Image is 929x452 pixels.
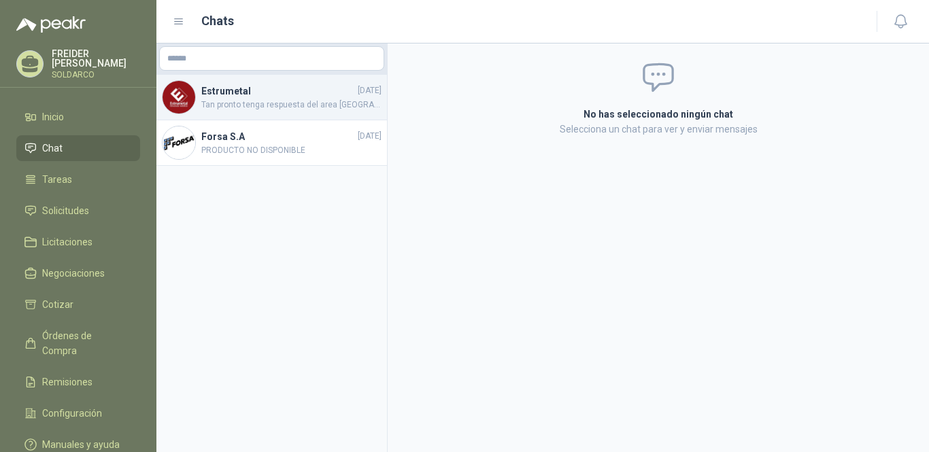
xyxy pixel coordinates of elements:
h4: Estrumetal [201,84,355,99]
span: Licitaciones [42,234,92,249]
a: Company LogoEstrumetal[DATE]Tan pronto tenga respuesta del area [GEOGRAPHIC_DATA], les informo. [156,75,387,120]
a: Órdenes de Compra [16,323,140,364]
span: [DATE] [358,84,382,97]
a: Tareas [16,167,140,192]
h1: Chats [201,12,234,31]
p: Selecciona un chat para ver y enviar mensajes [421,122,896,137]
span: Cotizar [42,297,73,312]
span: Órdenes de Compra [42,328,127,358]
span: Inicio [42,109,64,124]
span: Tareas [42,172,72,187]
a: Remisiones [16,369,140,395]
span: Configuración [42,406,102,421]
p: FREIDER [PERSON_NAME] [52,49,140,68]
span: Solicitudes [42,203,89,218]
span: Chat [42,141,63,156]
a: Solicitudes [16,198,140,224]
h4: Forsa S.A [201,129,355,144]
img: Company Logo [163,126,195,159]
a: Cotizar [16,292,140,317]
span: Remisiones [42,375,92,389]
a: Licitaciones [16,229,140,255]
span: Manuales y ayuda [42,437,120,452]
span: Negociaciones [42,266,105,281]
span: [DATE] [358,130,382,143]
img: Logo peakr [16,16,86,33]
span: PRODUCTO NO DISPONIBLE [201,144,382,157]
a: Inicio [16,104,140,130]
span: Tan pronto tenga respuesta del area [GEOGRAPHIC_DATA], les informo. [201,99,382,111]
a: Company LogoForsa S.A[DATE]PRODUCTO NO DISPONIBLE [156,120,387,166]
img: Company Logo [163,81,195,114]
h2: No has seleccionado ningún chat [421,107,896,122]
a: Chat [16,135,140,161]
a: Configuración [16,400,140,426]
a: Negociaciones [16,260,140,286]
p: SOLDARCO [52,71,140,79]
